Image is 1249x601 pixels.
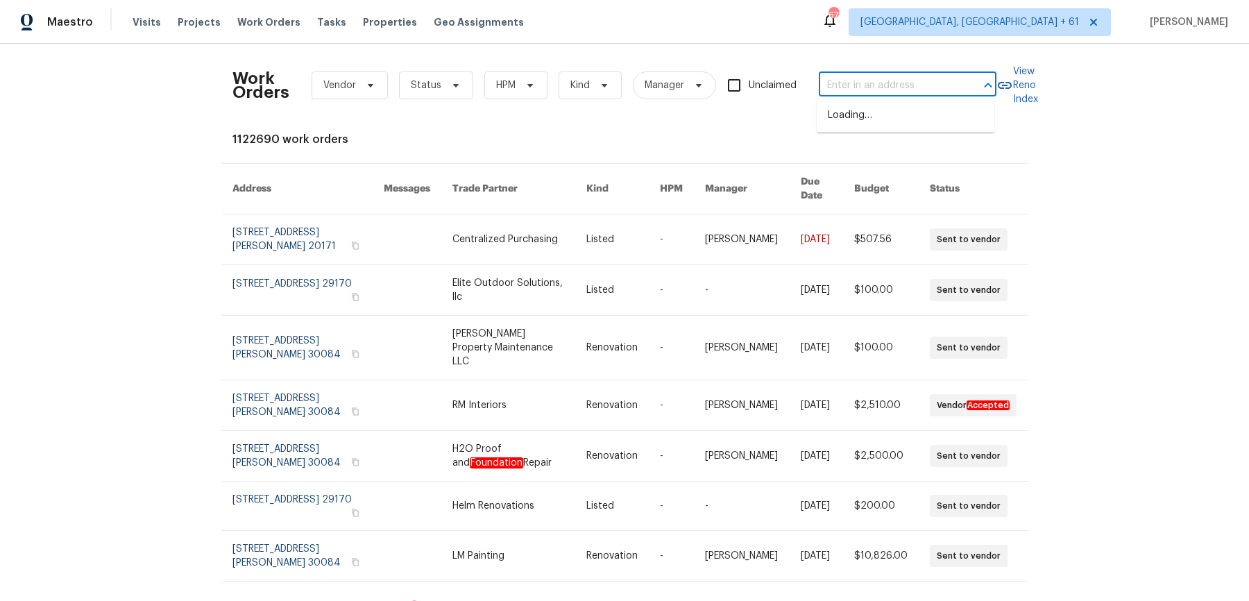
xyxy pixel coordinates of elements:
[649,482,694,531] td: -
[694,431,790,482] td: [PERSON_NAME]
[649,531,694,582] td: -
[575,214,649,265] td: Listed
[349,456,362,468] button: Copy Address
[349,239,362,252] button: Copy Address
[323,78,356,92] span: Vendor
[441,482,575,531] td: Helm Renovations
[349,507,362,519] button: Copy Address
[317,17,346,27] span: Tasks
[232,133,1017,146] div: 1122690 work orders
[694,380,790,431] td: [PERSON_NAME]
[649,431,694,482] td: -
[349,348,362,360] button: Copy Address
[133,15,161,29] span: Visits
[441,531,575,582] td: LM Painting
[349,291,362,303] button: Copy Address
[575,164,649,214] th: Kind
[441,265,575,316] td: Elite Outdoor Solutions, llc
[843,164,919,214] th: Budget
[749,78,797,93] span: Unclaimed
[570,78,590,92] span: Kind
[829,8,838,22] div: 672
[649,316,694,380] td: -
[575,531,649,582] td: Renovation
[694,214,790,265] td: [PERSON_NAME]
[411,78,441,92] span: Status
[649,380,694,431] td: -
[649,214,694,265] td: -
[496,78,516,92] span: HPM
[434,15,524,29] span: Geo Assignments
[694,316,790,380] td: [PERSON_NAME]
[441,380,575,431] td: RM Interiors
[237,15,300,29] span: Work Orders
[441,214,575,265] td: Centralized Purchasing
[694,164,790,214] th: Manager
[47,15,93,29] span: Maestro
[349,556,362,568] button: Copy Address
[860,15,1079,29] span: [GEOGRAPHIC_DATA], [GEOGRAPHIC_DATA] + 61
[575,431,649,482] td: Renovation
[996,65,1038,106] a: View Reno Index
[232,71,289,99] h2: Work Orders
[178,15,221,29] span: Projects
[817,99,994,133] div: Loading…
[441,431,575,482] td: H2O Proof and Repair
[790,164,843,214] th: Due Date
[441,316,575,380] td: [PERSON_NAME] Property Maintenance LLC
[919,164,1028,214] th: Status
[575,316,649,380] td: Renovation
[694,482,790,531] td: -
[575,380,649,431] td: Renovation
[363,15,417,29] span: Properties
[441,164,575,214] th: Trade Partner
[645,78,684,92] span: Manager
[978,76,998,95] button: Close
[819,75,958,96] input: Enter in an address
[694,265,790,316] td: -
[575,265,649,316] td: Listed
[221,164,373,214] th: Address
[649,265,694,316] td: -
[373,164,441,214] th: Messages
[349,405,362,418] button: Copy Address
[649,164,694,214] th: HPM
[694,531,790,582] td: [PERSON_NAME]
[575,482,649,531] td: Listed
[1144,15,1228,29] span: [PERSON_NAME]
